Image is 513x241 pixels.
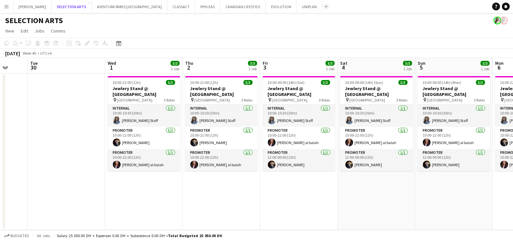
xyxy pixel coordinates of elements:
[350,98,385,102] span: [GEOGRAPHIC_DATA]
[481,61,490,66] span: 3/3
[272,98,308,102] span: [GEOGRAPHIC_DATA]
[500,17,508,24] app-user-avatar: Ines de Puybaudet
[108,105,180,127] app-card-role: Internal1/110:00-10:30 (30m)[PERSON_NAME] Staff
[297,0,322,13] button: UNIPLAN
[319,98,330,102] span: 3 Roles
[48,27,68,35] a: Comms
[418,60,425,66] span: Sun
[476,80,485,85] span: 3/3
[3,232,30,239] button: Budgeted
[263,149,335,171] app-card-role: Promoter1/112:00-00:00 (12h)[PERSON_NAME]
[417,64,425,71] span: 5
[57,233,222,238] div: Salary 25 050.00 DH + Expenses 0.00 DH + Subsistence 0.00 DH =
[117,98,153,102] span: [GEOGRAPHIC_DATA]
[185,86,258,97] h3: Jewlery Stand @ [GEOGRAPHIC_DATA]
[92,0,167,13] button: AVENTURA PARKS [GEOGRAPHIC_DATA]
[266,0,297,13] button: EVOLUTION
[185,105,258,127] app-card-role: Internal1/110:00-10:30 (30m)[PERSON_NAME] Staff
[40,51,52,56] div: UTC+4
[321,80,330,85] span: 3/3
[107,64,116,71] span: 1
[108,76,180,171] app-job-card: 10:00-22:00 (12h)3/3Jewlery Stand @ [GEOGRAPHIC_DATA] [GEOGRAPHIC_DATA]3 RolesInternal1/110:00-10...
[113,80,141,85] span: 10:00-22:00 (12h)
[21,28,28,34] span: Edit
[5,50,20,57] div: [DATE]
[340,149,413,171] app-card-role: Promoter1/112:00-00:00 (12h)[PERSON_NAME]
[184,64,193,71] span: 2
[339,64,347,71] span: 4
[166,80,175,85] span: 3/3
[10,234,29,238] span: Budgeted
[418,86,490,97] h3: Jewlery Stand @ [GEOGRAPHIC_DATA]
[263,105,335,127] app-card-role: Internal1/110:00-10:30 (30m)[PERSON_NAME] Staff
[171,61,180,66] span: 3/3
[164,98,175,102] span: 3 Roles
[262,64,268,71] span: 3
[326,66,334,71] div: 1 Job
[263,60,268,66] span: Fri
[29,64,38,71] span: 30
[326,61,335,66] span: 3/3
[399,80,408,85] span: 3/3
[18,27,31,35] a: Edit
[418,127,490,149] app-card-role: Promoter1/110:00-22:00 (12h)[PERSON_NAME] al balah
[30,60,38,66] span: Tue
[248,66,257,71] div: 1 Job
[3,27,17,35] a: View
[108,60,116,66] span: Wed
[36,233,51,238] span: All jobs
[263,76,335,171] app-job-card: 10:00-00:00 (14h) (Sat)3/3Jewlery Stand @ [GEOGRAPHIC_DATA] [GEOGRAPHIC_DATA]3 RolesInternal1/110...
[108,127,180,149] app-card-role: Promoter1/110:00-22:00 (12h)[PERSON_NAME]
[263,86,335,97] h3: Jewlery Stand @ [GEOGRAPHIC_DATA]
[403,61,412,66] span: 3/3
[403,66,412,71] div: 1 Job
[427,98,463,102] span: [GEOGRAPHIC_DATA]
[340,127,413,149] app-card-role: Promoter1/110:00-22:00 (12h)[PERSON_NAME] al balah
[51,28,66,34] span: Comms
[418,105,490,127] app-card-role: Internal1/110:00-10:30 (30m)[PERSON_NAME] Staff
[185,127,258,149] app-card-role: Promoter1/110:00-22:00 (12h)[PERSON_NAME]
[5,28,14,34] span: View
[185,149,258,171] app-card-role: Promoter1/110:00-22:00 (12h)[PERSON_NAME] al balah
[495,60,504,66] span: Mon
[35,28,44,34] span: Jobs
[32,27,47,35] a: Jobs
[494,17,501,24] app-user-avatar: Ines de Puybaudet
[171,66,179,71] div: 1 Job
[244,80,253,85] span: 3/3
[340,76,413,171] app-job-card: 10:00-00:00 (14h) (Sun)3/3Jewlery Stand @ [GEOGRAPHIC_DATA] [GEOGRAPHIC_DATA]3 RolesInternal1/110...
[345,80,383,85] span: 10:00-00:00 (14h) (Sun)
[397,98,408,102] span: 3 Roles
[21,51,38,56] span: Week 40
[340,105,413,127] app-card-role: Internal1/110:00-10:30 (30m)[PERSON_NAME] Staff
[167,0,195,13] button: CLASSACT
[185,76,258,171] app-job-card: 10:00-22:00 (12h)3/3Jewlery Stand @ [GEOGRAPHIC_DATA] [GEOGRAPHIC_DATA]3 RolesInternal1/110:00-10...
[340,86,413,97] h3: Jewlery Stand @ [GEOGRAPHIC_DATA]
[418,76,490,171] app-job-card: 10:00-00:00 (14h) (Mon)3/3Jewlery Stand @ [GEOGRAPHIC_DATA] [GEOGRAPHIC_DATA]3 RolesInternal1/110...
[474,98,485,102] span: 3 Roles
[185,60,193,66] span: Thu
[418,149,490,171] app-card-role: Promoter1/112:00-00:00 (12h)[PERSON_NAME]
[108,86,180,97] h3: Jewlery Stand @ [GEOGRAPHIC_DATA]
[13,0,52,13] button: [PERSON_NAME]
[268,80,305,85] span: 10:00-00:00 (14h) (Sat)
[481,66,489,71] div: 1 Job
[248,61,257,66] span: 3/3
[190,80,219,85] span: 10:00-22:00 (12h)
[5,16,63,25] h1: SELECTION ARTS
[195,0,220,13] button: PHYLEAS
[168,233,222,238] span: Total Budgeted 25 050.00 DH
[52,0,92,13] button: SELECTION ARTS
[195,98,230,102] span: [GEOGRAPHIC_DATA]
[242,98,253,102] span: 3 Roles
[340,60,347,66] span: Sat
[423,80,461,85] span: 10:00-00:00 (14h) (Mon)
[220,0,266,13] button: CANADIAN LIFESTYLE
[494,64,504,71] span: 6
[108,149,180,171] app-card-role: Promoter1/110:00-22:00 (12h)[PERSON_NAME] al balah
